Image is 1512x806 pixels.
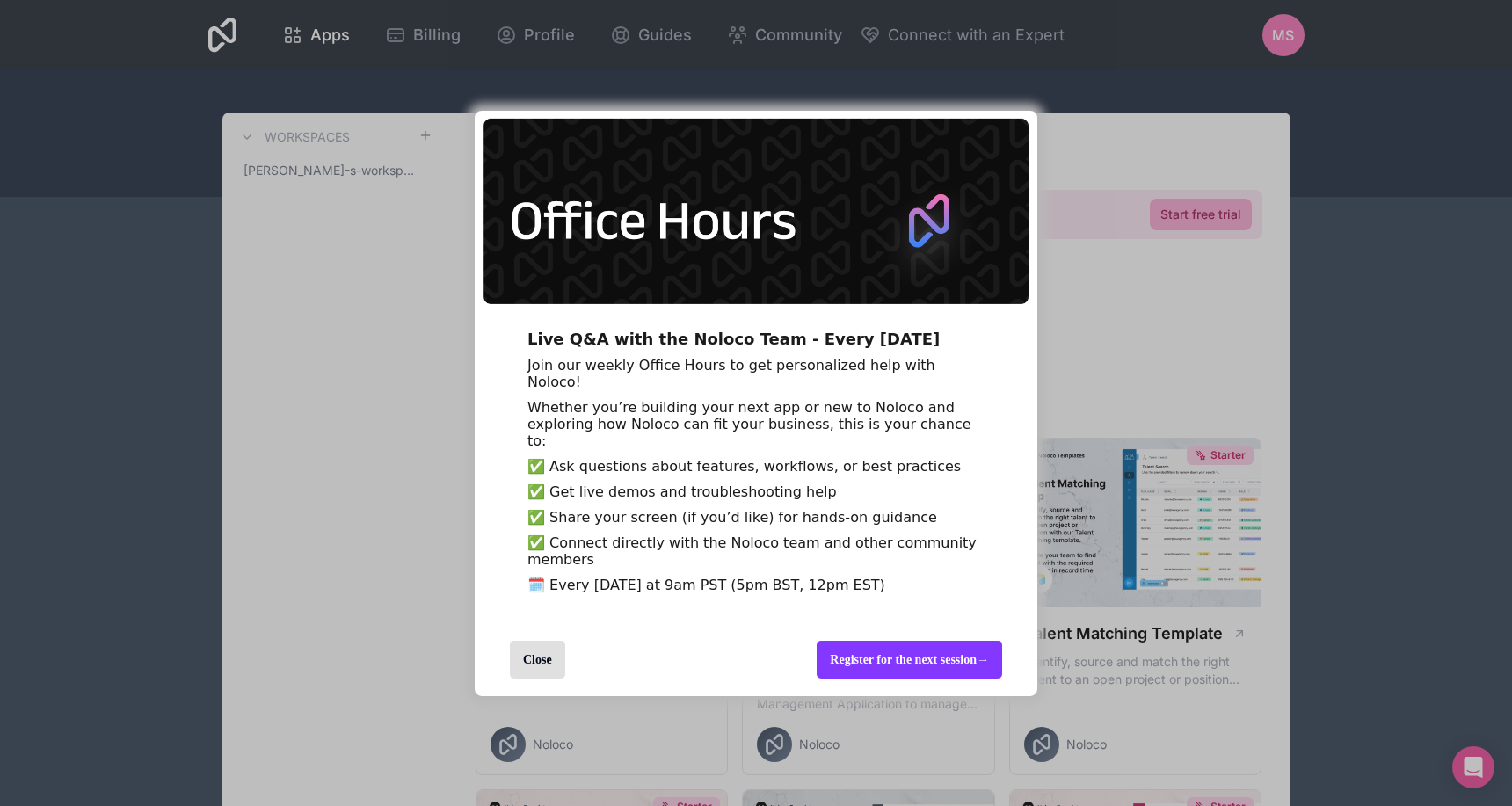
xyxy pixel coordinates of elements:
[527,399,971,449] span: Whether you’re building your next app or new to Noloco and exploring how Noloco can fit your busi...
[527,577,885,593] span: 🗓️ Every [DATE] at 9am PST (5pm BST, 12pm EST)
[510,641,565,679] div: Close
[527,330,940,348] span: Live Q&A with the Noloco Team - Every [DATE]
[527,458,961,475] span: ✅ Ask questions about features, workflows, or best practices
[527,534,977,568] span: ✅ Connect directly with the Noloco team and other community members
[527,509,937,526] span: ✅ Share your screen (if you’d like) for hands-on guidance
[483,118,1029,303] img: 5446233340985343.png
[527,357,935,390] span: Join our weekly Office Hours to get personalized help with Noloco!
[817,641,1002,679] div: Register for the next session →
[475,110,1037,695] div: entering modal
[527,483,837,500] span: ✅ Get live demos and troubleshooting help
